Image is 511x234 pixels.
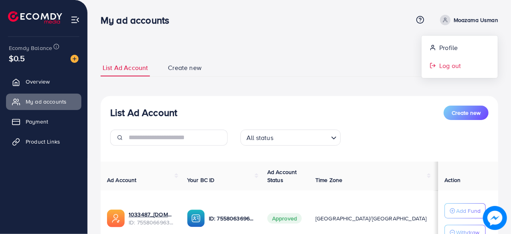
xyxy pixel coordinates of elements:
img: image [71,55,79,63]
span: Your BC ID [187,176,215,184]
span: Create new [168,63,202,72]
span: My ad accounts [26,98,67,106]
span: $0.5 [9,52,25,64]
a: 1033487_[DOMAIN_NAME]_1759749615728 [129,210,174,218]
span: Create new [452,109,481,117]
img: logo [8,11,62,24]
span: Log out [439,61,461,70]
a: Payment [6,114,81,130]
span: Ad Account [107,176,137,184]
a: Overview [6,74,81,90]
a: Moazama Usman [437,15,498,25]
span: Ad Account Status [267,168,297,184]
a: My ad accounts [6,94,81,110]
h3: My ad accounts [101,14,176,26]
span: Payment [26,118,48,126]
button: Create new [444,106,489,120]
h3: List Ad Account [110,107,177,118]
span: Product Links [26,138,60,146]
span: Overview [26,78,50,86]
p: Add Fund [456,206,481,216]
img: menu [71,15,80,24]
button: Add Fund [444,203,486,218]
span: Time Zone [315,176,342,184]
img: ic-ba-acc.ded83a64.svg [187,210,205,227]
input: Search for option [276,130,328,144]
span: Action [444,176,461,184]
div: Search for option [240,130,341,146]
div: <span class='underline'>1033487_mous.pk_1759749615728</span></br>7558066963105284112 [129,210,174,227]
span: [GEOGRAPHIC_DATA]/[GEOGRAPHIC_DATA] [315,214,427,222]
span: Profile [439,43,458,52]
img: image [483,206,507,230]
ul: Moazama Usman [421,35,498,78]
p: Moazama Usman [454,15,498,25]
span: All status [245,132,275,144]
span: Approved [267,213,302,224]
span: List Ad Account [103,63,148,72]
p: ID: 7558063696778493968 [209,214,254,223]
img: ic-ads-acc.e4c84228.svg [107,210,125,227]
span: Ecomdy Balance [9,44,52,52]
a: Product Links [6,134,81,150]
span: ID: 7558066963105284112 [129,218,174,226]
